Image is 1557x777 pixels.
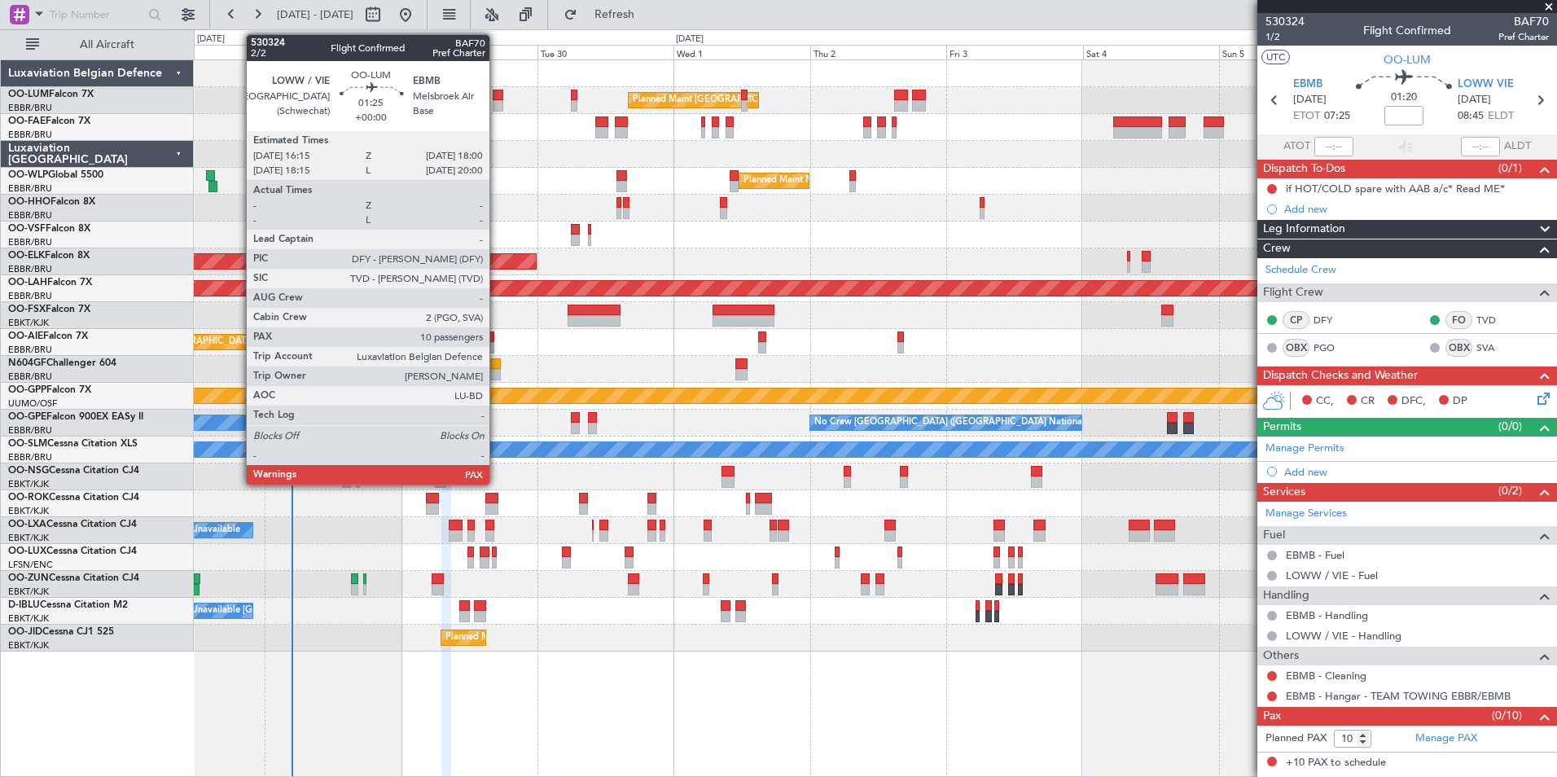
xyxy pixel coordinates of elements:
input: --:-- [1314,137,1353,156]
div: [DATE] [676,33,704,46]
span: 07:25 [1324,108,1350,125]
a: EBMB - Handling [1286,608,1368,622]
a: EBBR/BRU [8,290,52,302]
button: Refresh [556,2,654,28]
span: Dispatch Checks and Weather [1263,367,1418,385]
span: OO-LUM [8,90,49,99]
span: +10 PAX to schedule [1286,755,1386,771]
a: EBKT/KJK [8,612,49,625]
span: N604GF [8,358,46,368]
span: OO-SLM [8,439,47,449]
a: DFY [1314,313,1350,327]
div: CP [1283,311,1309,329]
div: [DATE] [197,33,225,46]
a: OO-SLMCessna Citation XLS [8,439,138,449]
span: OO-FAE [8,116,46,126]
span: CC, [1316,393,1334,410]
a: EBKT/KJK [8,586,49,598]
span: OO-AIE [8,331,43,341]
a: OO-ELKFalcon 8X [8,251,90,261]
a: Schedule Crew [1265,262,1336,279]
div: Sat 4 [1083,45,1219,59]
div: Owner Melsbroek Air Base [428,88,539,112]
button: All Aircraft [18,32,177,58]
a: OO-LUXCessna Citation CJ4 [8,547,137,556]
span: Fuel [1263,526,1285,545]
label: Planned PAX [1265,731,1327,747]
div: if HOT/COLD spare with AAB a/c* Read ME* [1286,182,1505,195]
span: OO-GPE [8,412,46,422]
div: Planned Maint [GEOGRAPHIC_DATA] ([GEOGRAPHIC_DATA] National) [633,88,928,112]
a: OO-NSGCessna Citation CJ4 [8,466,139,476]
a: EBBR/BRU [8,424,52,437]
span: OO-LUM [1384,51,1431,68]
span: ELDT [1488,108,1514,125]
span: [DATE] [1458,92,1491,108]
a: EBBR/BRU [8,451,52,463]
a: EBBR/BRU [8,263,52,275]
span: Flight Crew [1263,283,1323,302]
a: Manage Services [1265,506,1347,522]
a: OO-GPPFalcon 7X [8,385,91,395]
div: Fri 3 [946,45,1082,59]
span: BAF70 [1498,13,1549,30]
span: (0/10) [1492,707,1522,724]
span: Handling [1263,586,1309,605]
div: Sun 28 [265,45,401,59]
a: EBBR/BRU [8,371,52,383]
a: OO-VSFFalcon 8X [8,224,90,234]
a: LFSN/ENC [8,559,53,571]
a: OO-FAEFalcon 7X [8,116,90,126]
a: OO-LXACessna Citation CJ4 [8,520,137,529]
div: Flight Confirmed [1363,22,1451,39]
a: OO-ZUNCessna Citation CJ4 [8,573,139,583]
span: ATOT [1283,138,1310,155]
div: FO [1445,311,1472,329]
span: OO-VSF [8,224,46,234]
a: EBMB - Hangar - TEAM TOWING EBBR/EBMB [1286,689,1511,703]
div: Sat 27 [129,45,265,59]
span: ALDT [1504,138,1531,155]
div: Owner Melsbroek Air Base [428,115,539,139]
span: Crew [1263,239,1291,258]
div: A/C Unavailable [173,518,240,542]
a: OO-GPEFalcon 900EX EASy II [8,412,143,422]
span: 1/2 [1265,30,1305,44]
span: Refresh [581,9,649,20]
div: OBX [1445,339,1472,357]
a: LOWW / VIE - Handling [1286,629,1401,643]
a: EBKT/KJK [8,532,49,544]
span: Pref Charter [1498,30,1549,44]
div: No Crew [GEOGRAPHIC_DATA] ([GEOGRAPHIC_DATA] National) [814,410,1087,435]
span: OO-WLP [8,170,48,180]
span: 01:20 [1391,90,1417,106]
a: EBKT/KJK [8,639,49,652]
a: OO-LUMFalcon 7X [8,90,94,99]
span: 530324 [1265,13,1305,30]
span: LOWW VIE [1458,77,1514,93]
span: DFC, [1401,393,1426,410]
div: Sun 5 [1219,45,1355,59]
a: EBBR/BRU [8,209,52,222]
span: Pax [1263,707,1281,726]
span: All Aircraft [42,39,172,50]
a: EBMB - Cleaning [1286,669,1366,683]
span: OO-FSX [8,305,46,314]
span: Dispatch To-Dos [1263,160,1345,178]
a: PGO [1314,340,1350,355]
a: N604GFChallenger 604 [8,358,116,368]
button: UTC [1261,50,1290,64]
span: OO-ROK [8,493,49,503]
a: EBKT/KJK [8,505,49,517]
span: Others [1263,647,1299,665]
a: OO-ROKCessna Citation CJ4 [8,493,139,503]
a: Manage PAX [1415,731,1477,747]
span: Services [1263,483,1305,502]
a: EBKT/KJK [8,317,49,329]
span: (0/1) [1498,160,1522,177]
span: DP [1453,393,1467,410]
div: Thu 2 [810,45,946,59]
span: OO-ELK [8,251,45,261]
span: OO-LAH [8,278,47,288]
div: Tue 30 [537,45,673,59]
